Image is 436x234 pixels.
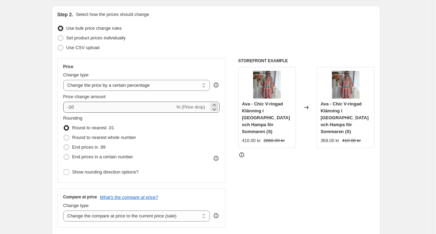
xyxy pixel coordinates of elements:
[63,115,83,121] span: Rounding
[72,125,114,130] span: Round to nearest .01
[238,58,375,64] h6: STOREFRONT EXAMPLE
[76,11,149,18] p: Select how the prices should change
[321,137,339,144] div: 369.00 kr
[63,203,89,208] span: Change type
[332,71,360,99] img: Saa21e8690d5c4b0d9cdae9eebd20cad90_1800x1800_8b39b59d-3eae-4066-a6d4-57b628510adb_80x.jpg
[66,35,126,40] span: Set product prices individually
[213,212,220,219] div: help
[176,104,205,110] span: % (Price drop)
[63,102,175,113] input: -15
[72,169,139,175] span: Show rounding direction options?
[242,137,261,144] div: 410.00 kr
[253,71,281,99] img: Saa21e8690d5c4b0d9cdae9eebd20cad90_1800x1800_8b39b59d-3eae-4066-a6d4-57b628510adb_80x.jpg
[57,11,73,18] h2: Step 2.
[72,154,133,159] span: End prices in a certain number
[321,101,369,134] span: Ava - Chic V-ringad Klänning i [GEOGRAPHIC_DATA] och Hampa för Sommaren (S)
[72,135,136,140] span: Round to nearest whole number
[63,64,73,69] h3: Price
[66,26,122,31] span: Use bulk price change rules
[242,101,290,134] span: Ava - Chic V-ringad Klänning i [GEOGRAPHIC_DATA] och Hampa för Sommaren (S)
[213,82,220,88] div: help
[72,144,106,150] span: End prices in .99
[342,137,361,144] strike: 410.00 kr
[63,94,106,99] span: Price change amount
[100,195,158,200] button: What's the compare at price?
[263,137,285,144] strike: 2860.00 kr
[66,45,100,50] span: Use CSV upload
[63,72,89,77] span: Change type
[63,194,97,200] h3: Compare at price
